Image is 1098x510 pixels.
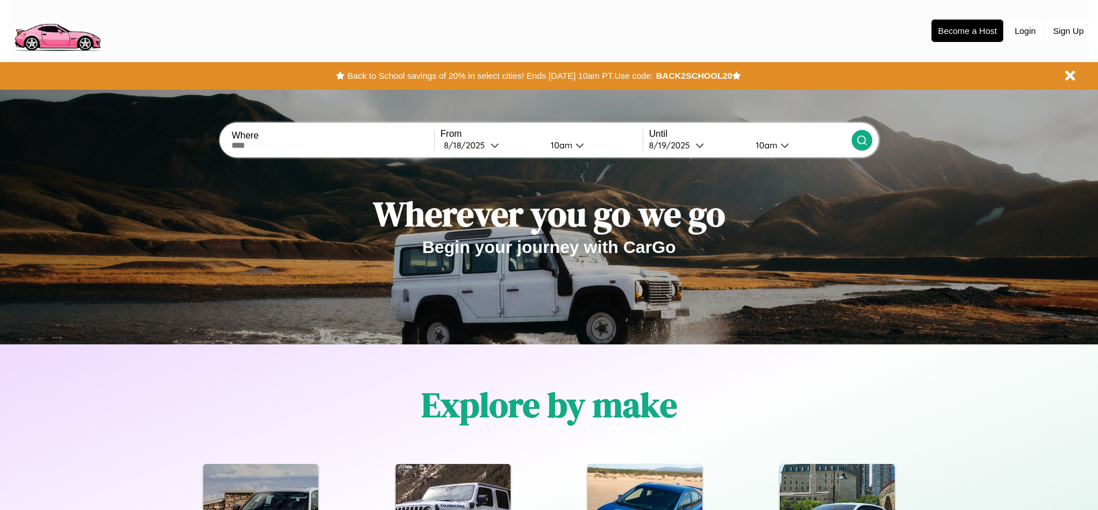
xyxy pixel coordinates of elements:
button: 10am [542,139,643,151]
div: 10am [545,140,575,151]
button: 10am [747,139,851,151]
button: 8/18/2025 [440,139,542,151]
div: 10am [750,140,780,151]
div: 8 / 19 / 2025 [649,140,695,151]
label: From [440,129,643,139]
label: Where [231,131,434,141]
div: 8 / 18 / 2025 [444,140,490,151]
button: Back to School savings of 20% in select cities! Ends [DATE] 10am PT.Use code: [345,68,656,84]
img: logo [9,6,106,54]
button: Become a Host [931,20,1003,42]
b: BACK2SCHOOL20 [656,71,732,80]
label: Until [649,129,851,139]
button: Login [1009,20,1042,41]
h1: Explore by make [422,381,677,428]
button: Sign Up [1047,20,1089,41]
